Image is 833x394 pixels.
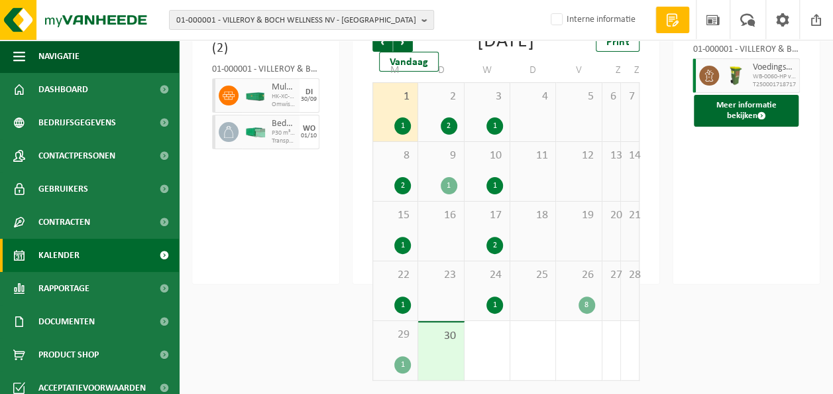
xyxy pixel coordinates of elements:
[609,149,614,163] span: 13
[609,90,614,104] span: 6
[394,296,411,314] div: 1
[272,82,296,93] span: Multi plastics (PMD/harde kunststoffen/spanbanden/EPS/folie naturel/folie gemengd)
[38,338,99,371] span: Product Shop
[305,88,313,96] div: DI
[425,329,457,344] span: 30
[563,149,594,163] span: 12
[471,208,503,223] span: 17
[752,73,796,81] span: WB-0060-HP voedingsafval, bevat producten van dierlijke oors
[425,149,457,163] span: 9
[628,149,632,163] span: 14
[425,268,457,283] span: 23
[394,117,411,135] div: 1
[379,52,439,72] div: Vandaag
[609,268,614,283] span: 27
[425,208,457,223] span: 16
[212,65,319,78] div: 01-000001 - VILLEROY & BOCH WELLNESS NV - [GEOGRAPHIC_DATA]
[38,139,115,172] span: Contactpersonen
[609,208,614,223] span: 20
[394,177,411,194] div: 2
[726,66,746,86] img: WB-0060-HPE-GN-50
[579,296,595,314] div: 8
[606,37,629,48] span: Print
[380,268,411,283] span: 22
[38,272,89,305] span: Rapportage
[380,90,411,104] span: 1
[471,268,503,283] span: 24
[563,90,594,104] span: 5
[548,10,636,30] label: Interne informatie
[394,356,411,373] div: 1
[471,149,503,163] span: 10
[752,62,796,73] span: Voedingsafval, bevat producten van dierlijke oorsprong, onverpakt, categorie 3
[380,208,411,223] span: 15
[621,58,639,82] td: Z
[556,58,602,82] td: V
[301,96,317,103] div: 30/09
[628,90,632,104] span: 7
[38,73,88,106] span: Dashboard
[602,58,621,82] td: Z
[563,268,594,283] span: 26
[394,237,411,254] div: 1
[694,95,799,127] button: Meer informatie bekijken
[393,32,413,52] span: Volgende
[38,40,80,73] span: Navigatie
[486,296,503,314] div: 1
[245,91,265,101] img: HK-XC-30-GN-00
[38,206,90,239] span: Contracten
[471,90,503,104] span: 3
[517,149,549,163] span: 11
[693,45,800,58] div: 01-000001 - VILLEROY & BOCH WELLNESS NV - [GEOGRAPHIC_DATA]
[372,32,392,52] span: Vorige
[272,93,296,101] span: HK-XC-30-G multi plastics (harde kunststoffen/spanbanden/EPS
[441,117,457,135] div: 2
[628,208,632,223] span: 21
[272,119,296,129] span: Bedrijfsrestafval
[380,149,411,163] span: 8
[596,32,639,52] a: Print
[418,58,464,82] td: D
[38,239,80,272] span: Kalender
[752,81,796,89] span: T250001718717
[245,127,265,137] img: HK-XP-30-GN-00
[272,101,296,109] span: Omwisseling op aanvraag
[303,125,315,133] div: WO
[38,172,88,206] span: Gebruikers
[380,328,411,342] span: 29
[517,268,549,283] span: 25
[510,58,556,82] td: D
[176,11,416,31] span: 01-000001 - VILLEROY & BOCH WELLNESS NV - [GEOGRAPHIC_DATA]
[628,268,632,283] span: 28
[272,129,296,137] span: P30 m³ gemengd afval
[38,106,116,139] span: Bedrijfsgegevens
[477,32,535,52] div: [DATE]
[465,58,510,82] td: W
[517,90,549,104] span: 4
[169,10,434,30] button: 01-000001 - VILLEROY & BOCH WELLNESS NV - [GEOGRAPHIC_DATA]
[425,90,457,104] span: 2
[217,42,224,55] span: 2
[441,177,457,194] div: 1
[38,305,95,338] span: Documenten
[517,208,549,223] span: 18
[486,237,503,254] div: 2
[486,177,503,194] div: 1
[272,137,296,145] span: Transport heen en terug op aanvraag
[563,208,594,223] span: 19
[372,58,418,82] td: M
[301,133,317,139] div: 01/10
[486,117,503,135] div: 1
